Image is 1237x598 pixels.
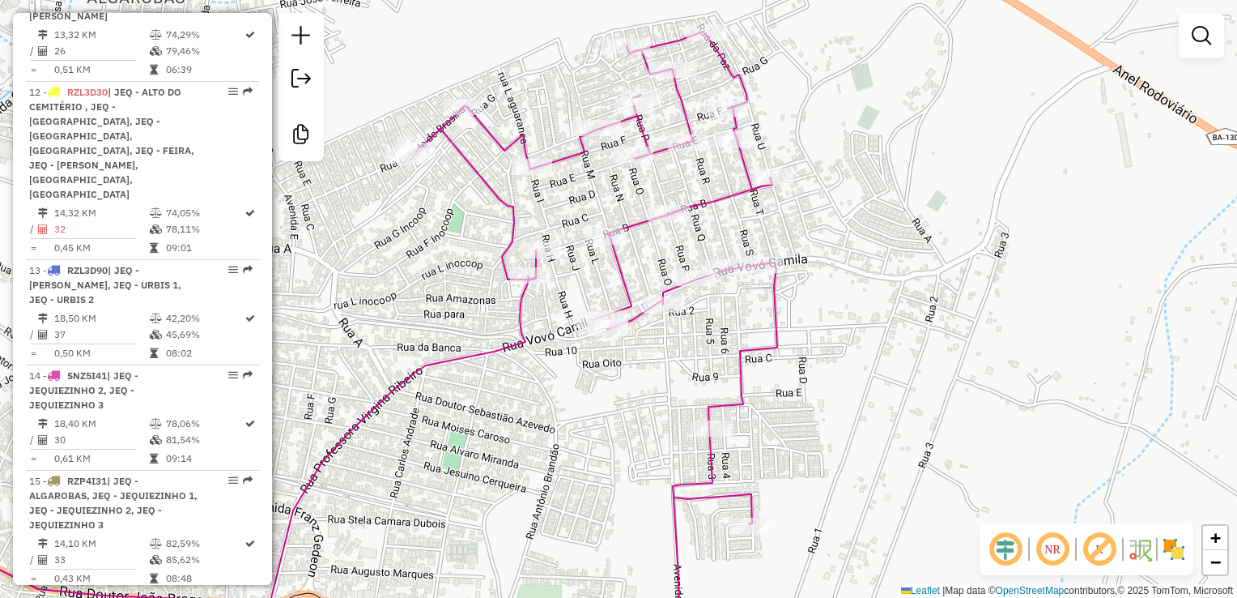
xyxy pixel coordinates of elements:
span: 15 - [29,475,198,531]
span: Exibir rótulo [1080,530,1119,569]
td: = [29,345,37,361]
a: Zoom in [1203,526,1227,550]
td: 18,50 KM [53,310,149,327]
td: = [29,240,37,256]
i: Tempo total em rota [150,574,158,583]
td: 37 [53,327,149,343]
img: Exibir/Ocultar setores [1161,536,1187,562]
td: 0,51 KM [53,62,149,78]
a: Exibir filtros [1185,19,1218,52]
a: Criar modelo [285,118,317,155]
td: 78,06% [165,416,244,432]
i: Rota otimizada [245,419,255,429]
em: Rota exportada [243,87,253,96]
span: | JEQ - ALGAROBAS, JEQ - JEQUIEZINHO 1, JEQ - JEQUIEZINHO 2, JEQ - JEQUIEZINHO 3 [29,475,198,531]
span: Ocultar deslocamento [986,530,1025,569]
td: 45,69% [165,327,244,343]
td: 13,32 KM [53,27,149,43]
td: 08:48 [165,570,244,587]
span: + [1210,528,1221,548]
td: 42,20% [165,310,244,327]
td: 78,11% [165,221,244,237]
em: Opções [228,87,238,96]
i: Total de Atividades [38,435,48,445]
i: Total de Atividades [38,330,48,340]
a: Leaflet [901,585,940,596]
td: 0,50 KM [53,345,149,361]
span: Ocultar NR [1033,530,1072,569]
i: Distância Total [38,208,48,218]
td: 79,46% [165,43,244,59]
div: Map data © contributors,© 2025 TomTom, Microsoft [897,584,1237,598]
a: OpenStreetMap [996,585,1065,596]
a: Zoom out [1203,550,1227,575]
td: 08:02 [165,345,244,361]
a: Nova sessão e pesquisa [285,19,317,56]
em: Rota exportada [243,476,253,485]
em: Rota exportada [243,370,253,380]
td: = [29,570,37,587]
td: = [29,62,37,78]
td: 14,32 KM [53,205,149,221]
span: RZL3D90 [67,264,108,276]
td: 85,62% [165,552,244,568]
em: Opções [228,265,238,275]
td: 74,29% [165,27,244,43]
i: % de utilização do peso [150,208,162,218]
td: 30 [53,432,149,448]
td: = [29,451,37,467]
td: 06:39 [165,62,244,78]
i: Rota otimizada [245,539,255,549]
span: | [942,585,945,596]
i: % de utilização da cubagem [150,46,162,56]
i: Tempo total em rota [150,243,158,253]
i: Distância Total [38,419,48,429]
i: Rota otimizada [245,30,255,40]
span: 13 - [29,264,181,305]
i: % de utilização da cubagem [150,224,162,234]
i: Distância Total [38,314,48,323]
td: 32 [53,221,149,237]
span: | JEQ - JEQUIEZINHO 2, JEQ - JEQUIEZINHO 3 [29,369,138,411]
span: SNZ5I41 [67,369,107,382]
td: 14,10 KM [53,536,149,552]
td: / [29,221,37,237]
i: Tempo total em rota [150,348,158,358]
i: Rota otimizada [245,314,255,323]
span: | JEQ - ALTO DO CEMITÉRIO , JEQ - [GEOGRAPHIC_DATA], JEQ - [GEOGRAPHIC_DATA], [GEOGRAPHIC_DATA], ... [29,86,194,200]
em: Opções [228,476,238,485]
i: % de utilização do peso [150,419,162,429]
em: Opções [228,370,238,380]
img: Fluxo de ruas [1127,536,1153,562]
span: RZL3D30 [67,86,108,98]
i: Distância Total [38,30,48,40]
td: 33 [53,552,149,568]
td: / [29,43,37,59]
td: / [29,432,37,448]
td: / [29,327,37,343]
i: % de utilização da cubagem [150,330,162,340]
i: Total de Atividades [38,46,48,56]
td: 81,54% [165,432,244,448]
td: 0,61 KM [53,451,149,467]
td: 18,40 KM [53,416,149,432]
i: % de utilização do peso [150,314,162,323]
span: 12 - [29,86,194,200]
a: Exportar sessão [285,62,317,99]
span: RZP4I31 [67,475,107,487]
td: 09:01 [165,240,244,256]
i: % de utilização da cubagem [150,555,162,565]
span: 14 - [29,369,138,411]
td: 26 [53,43,149,59]
i: Tempo total em rota [150,454,158,463]
span: − [1210,552,1221,572]
td: 09:14 [165,451,244,467]
i: % de utilização do peso [150,30,162,40]
em: Rota exportada [243,265,253,275]
td: 0,45 KM [53,240,149,256]
i: % de utilização do peso [150,539,162,549]
td: 82,59% [165,536,244,552]
i: Rota otimizada [245,208,255,218]
i: Total de Atividades [38,224,48,234]
span: | JEQ - [PERSON_NAME], JEQ - URBIS 1, JEQ - URBIS 2 [29,264,181,305]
